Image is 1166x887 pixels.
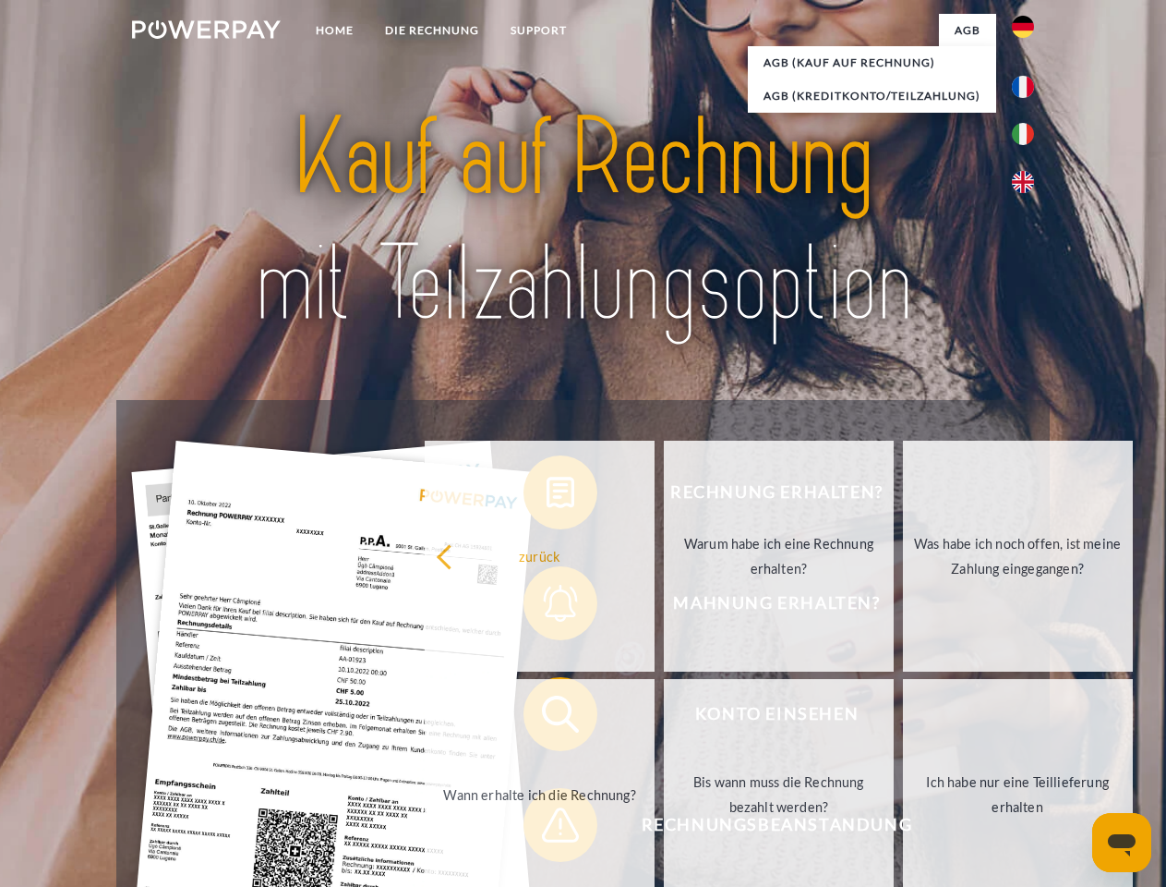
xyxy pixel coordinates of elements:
[1012,123,1034,145] img: it
[939,14,996,47] a: agb
[675,531,883,581] div: Warum habe ich eine Rechnung erhalten?
[436,543,643,568] div: zurück
[495,14,583,47] a: SUPPORT
[1012,171,1034,193] img: en
[675,770,883,820] div: Bis wann muss die Rechnung bezahlt werden?
[748,79,996,113] a: AGB (Kreditkonto/Teilzahlung)
[1092,813,1151,872] iframe: Schaltfläche zum Öffnen des Messaging-Fensters
[132,20,281,39] img: logo-powerpay-white.svg
[300,14,369,47] a: Home
[176,89,990,354] img: title-powerpay_de.svg
[1012,16,1034,38] img: de
[436,782,643,807] div: Wann erhalte ich die Rechnung?
[914,531,1122,581] div: Was habe ich noch offen, ist meine Zahlung eingegangen?
[903,441,1133,672] a: Was habe ich noch offen, ist meine Zahlung eingegangen?
[369,14,495,47] a: DIE RECHNUNG
[1012,76,1034,98] img: fr
[914,770,1122,820] div: Ich habe nur eine Teillieferung erhalten
[748,46,996,79] a: AGB (Kauf auf Rechnung)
